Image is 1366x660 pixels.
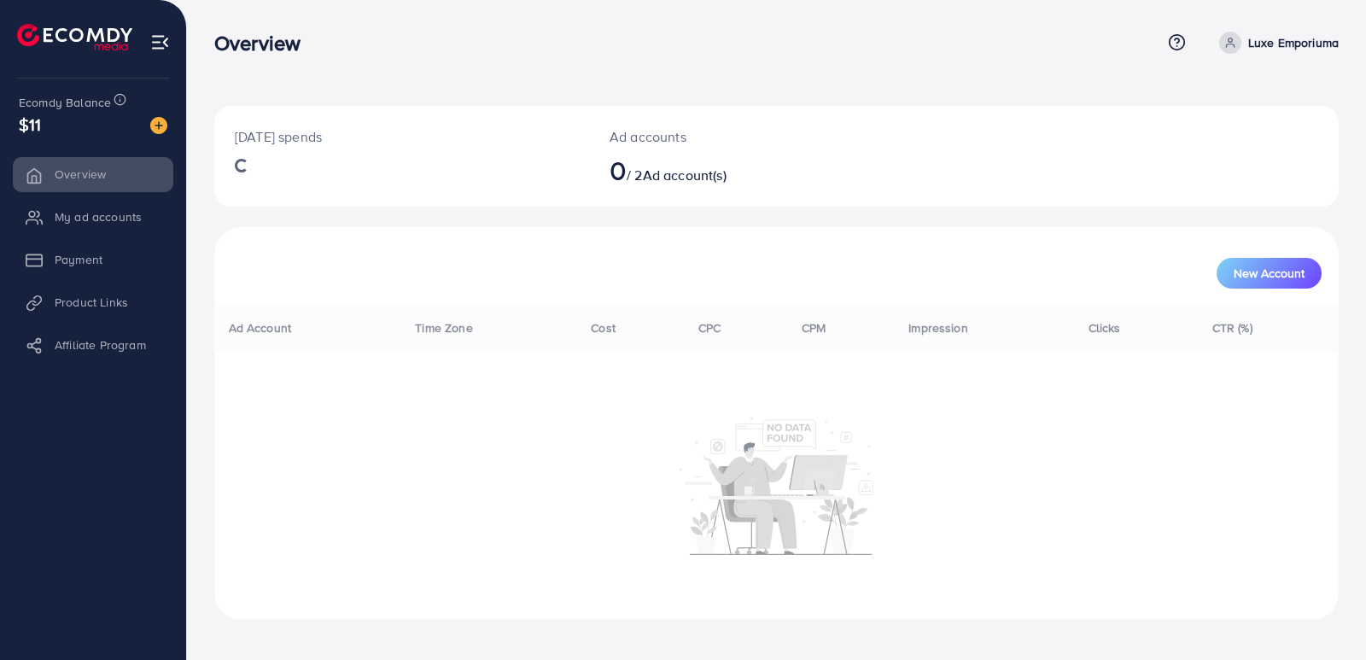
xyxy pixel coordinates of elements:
[150,32,170,52] img: menu
[610,150,627,190] span: 0
[610,154,849,186] h2: / 2
[610,126,849,147] p: Ad accounts
[150,117,167,134] img: image
[17,24,132,50] img: logo
[1248,32,1339,53] p: Luxe Emporiuma
[19,94,111,111] span: Ecomdy Balance
[1234,267,1305,279] span: New Account
[1212,32,1339,54] a: Luxe Emporiuma
[643,166,727,184] span: Ad account(s)
[1217,258,1322,289] button: New Account
[235,126,569,147] p: [DATE] spends
[19,112,41,137] span: $11
[214,31,314,55] h3: Overview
